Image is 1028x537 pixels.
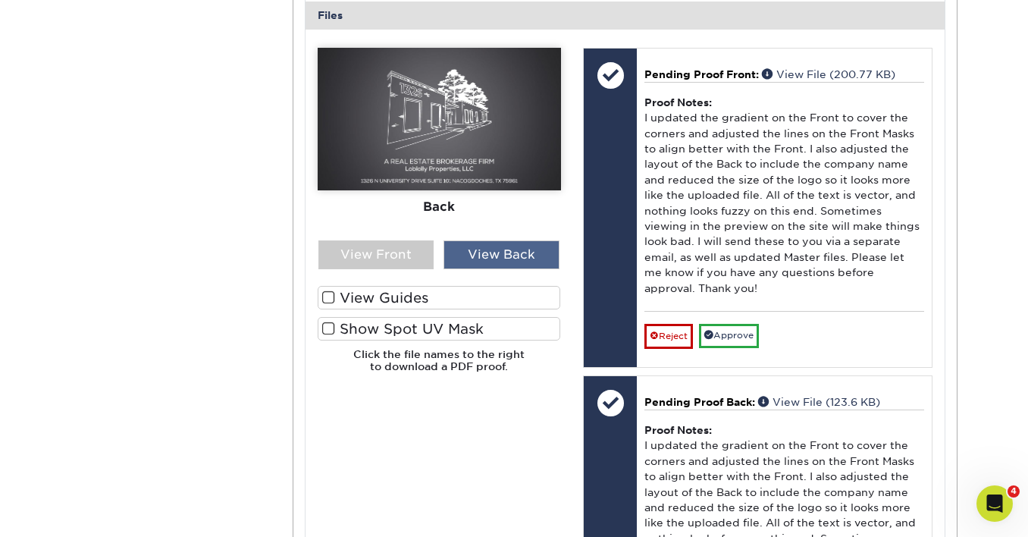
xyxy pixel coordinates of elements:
div: Back [318,190,561,223]
div: Files [306,2,945,29]
span: Pending Proof Front: [644,68,759,80]
a: View File (200.77 KB) [762,68,895,80]
label: View Guides [318,286,561,309]
div: I updated the gradient on the Front to cover the corners and adjusted the lines on the Front Mask... [644,82,924,311]
span: Pending Proof Back: [644,396,755,408]
div: View Back [443,240,559,269]
a: View File (123.6 KB) [758,396,880,408]
h6: Click the file names to the right to download a PDF proof. [318,348,561,385]
strong: Proof Notes: [644,96,712,108]
span: 4 [1008,485,1020,498]
strong: Proof Notes: [644,424,712,436]
a: Approve [699,324,759,347]
label: Show Spot UV Mask [318,317,561,341]
iframe: Intercom live chat [976,485,1013,522]
a: Reject [644,324,693,348]
div: View Front [318,240,434,269]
